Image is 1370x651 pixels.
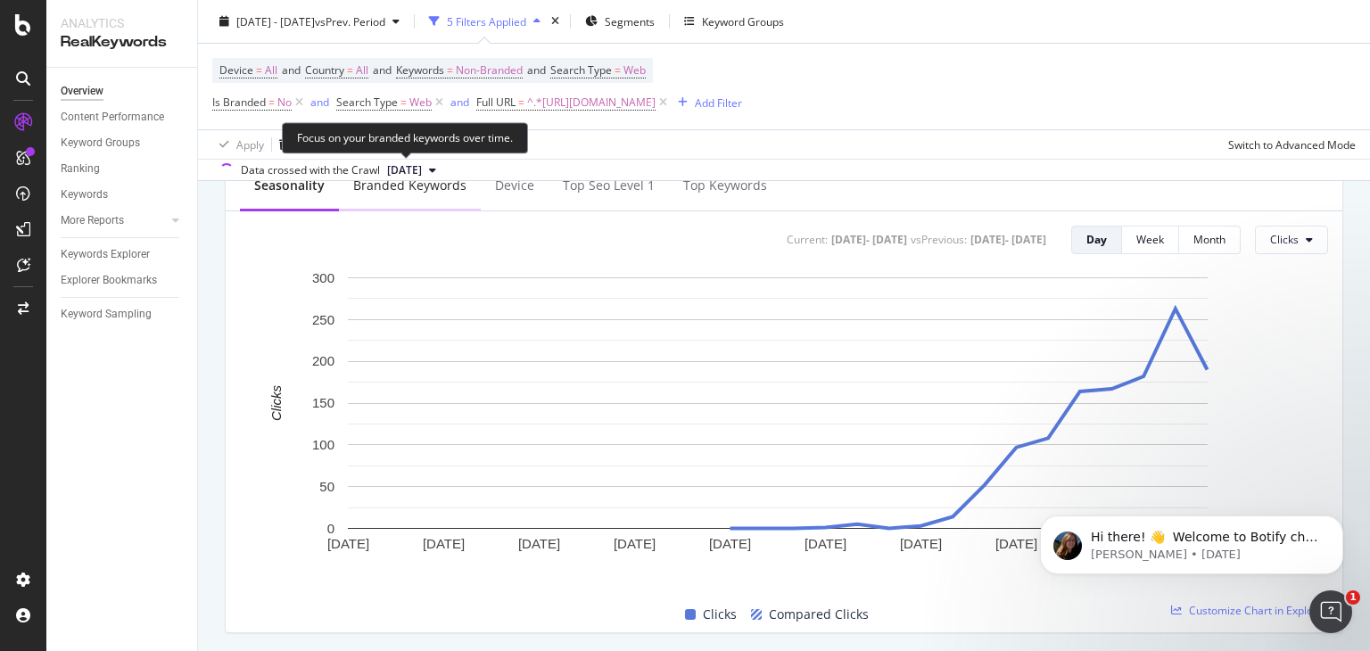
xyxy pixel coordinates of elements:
span: Web [409,90,432,115]
span: = [347,62,353,78]
div: Keywords [61,185,108,204]
span: Clicks [703,604,737,625]
span: = [447,62,453,78]
div: Device [495,177,534,194]
span: 2025 Jul. 7th [387,162,422,178]
svg: A chart. [240,268,1315,583]
a: Keyword Groups [61,134,185,152]
button: 5 Filters Applied [422,7,548,36]
div: and [450,95,469,110]
span: Search Type [336,95,398,110]
div: Ranking [61,160,100,178]
div: Overview [61,82,103,101]
span: Country [305,62,344,78]
button: Day [1071,226,1122,254]
p: Message from Laura, sent 3w ago [78,69,308,85]
span: Full URL [476,95,516,110]
a: Ranking [61,160,185,178]
a: Keywords Explorer [61,245,185,264]
div: Keywords Explorer [61,245,150,264]
div: Branded Keywords [353,177,466,194]
text: 50 [319,479,334,494]
text: 0 [327,520,334,535]
iframe: Intercom live chat [1309,590,1352,633]
text: 150 [312,395,334,410]
div: Add Filter [695,95,742,110]
text: [DATE] [900,535,942,550]
button: Add Filter [671,92,742,113]
div: Data crossed with the Crawl [241,162,380,178]
span: Web [623,58,646,83]
a: Customize Chart in Explorer [1171,603,1328,618]
span: Compared Clicks [769,604,869,625]
span: Keywords [396,62,444,78]
span: ^.*[URL][DOMAIN_NAME] [527,90,656,115]
text: 250 [312,311,334,326]
text: [DATE] [805,535,846,550]
button: Apply [212,130,264,159]
button: Clear [272,130,323,159]
text: [DATE] [423,535,465,550]
span: No [277,90,292,115]
text: [DATE] [327,535,369,550]
div: and [310,95,329,110]
button: Segments [578,7,662,36]
a: Keyword Sampling [61,305,185,324]
span: = [268,95,275,110]
div: Apply [236,136,264,152]
div: Analytics [61,14,183,32]
div: Seasonality [254,177,325,194]
span: = [400,95,407,110]
a: Keywords [61,185,185,204]
div: RealKeywords [61,32,183,53]
a: Overview [61,82,185,101]
button: Month [1179,226,1241,254]
div: [DATE] - [DATE] [970,232,1046,247]
div: Switch to Advanced Mode [1228,136,1356,152]
button: [DATE] [380,160,443,181]
span: vs Prev. Period [315,13,385,29]
text: [DATE] [614,535,656,550]
div: Top seo Level 1 [563,177,655,194]
span: and [373,62,392,78]
span: All [356,58,368,83]
div: Focus on your branded keywords over time. [282,122,528,153]
span: Segments [605,13,655,29]
text: [DATE] [995,535,1037,550]
div: Keyword Groups [61,134,140,152]
a: More Reports [61,211,167,230]
span: = [256,62,262,78]
span: Hi there! 👋 Welcome to Botify chat support! Have a question? Reply to this message and our team w... [78,52,304,137]
span: = [518,95,524,110]
a: Content Performance [61,108,185,127]
button: and [310,94,329,111]
div: Keyword Sampling [61,305,152,324]
button: Week [1122,226,1179,254]
span: [DATE] - [DATE] [236,13,315,29]
button: Switch to Advanced Mode [1221,130,1356,159]
span: Customize Chart in Explorer [1189,603,1328,618]
text: [DATE] [709,535,751,550]
span: and [527,62,546,78]
div: vs Previous : [911,232,967,247]
span: Is Branded [212,95,266,110]
text: [DATE] [518,535,560,550]
span: Clicks [1270,232,1299,247]
button: [DATE] - [DATE]vsPrev. Period [212,7,407,36]
button: and [450,94,469,111]
div: Keyword Groups [702,13,784,29]
text: 300 [312,269,334,284]
div: Content Performance [61,108,164,127]
div: Day [1086,232,1107,247]
span: 1 [1346,590,1360,605]
div: Explorer Bookmarks [61,271,157,290]
button: Clicks [1255,226,1328,254]
text: Clicks [268,384,284,420]
div: [DATE] - [DATE] [831,232,907,247]
span: All [265,58,277,83]
text: 200 [312,353,334,368]
span: and [282,62,301,78]
span: = [615,62,621,78]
